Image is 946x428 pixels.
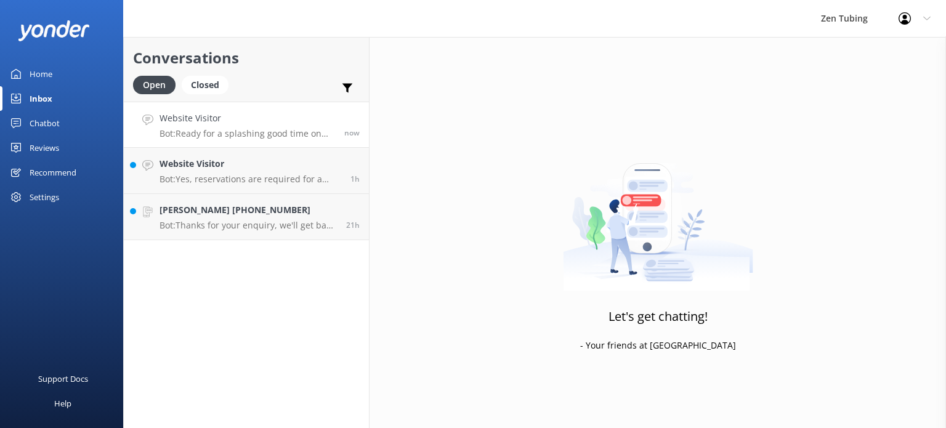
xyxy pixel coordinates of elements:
[124,194,369,240] a: [PERSON_NAME] [PHONE_NUMBER]Bot:Thanks for your enquiry, we'll get back to you as soon as we can ...
[160,174,341,185] p: Bot: Yes, reservations are required for a guaranteed spot. You can book online at [URL][DOMAIN_NA...
[160,157,341,171] h4: Website Visitor
[30,185,59,209] div: Settings
[608,307,708,326] h3: Let's get chatting!
[133,76,176,94] div: Open
[160,203,337,217] h4: [PERSON_NAME] [PHONE_NUMBER]
[182,76,228,94] div: Closed
[18,20,89,41] img: yonder-white-logo.png
[124,148,369,194] a: Website VisitorBot:Yes, reservations are required for a guaranteed spot. You can book online at [...
[54,391,71,416] div: Help
[580,339,736,352] p: - Your friends at [GEOGRAPHIC_DATA]
[38,366,88,391] div: Support Docs
[30,135,59,160] div: Reviews
[133,78,182,91] a: Open
[124,102,369,148] a: Website VisitorBot:Ready for a splashing good time on the French Broad River? To check live avail...
[30,160,76,185] div: Recommend
[30,62,52,86] div: Home
[350,174,360,184] span: 08:51am 16-Aug-2025 (UTC -05:00) America/Cancun
[30,111,60,135] div: Chatbot
[344,127,360,138] span: 10:26am 16-Aug-2025 (UTC -05:00) America/Cancun
[160,220,337,231] p: Bot: Thanks for your enquiry, we'll get back to you as soon as we can during opening hours.
[346,220,360,230] span: 12:50pm 15-Aug-2025 (UTC -05:00) America/Cancun
[133,46,360,70] h2: Conversations
[30,86,52,111] div: Inbox
[160,128,335,139] p: Bot: Ready for a splashing good time on the French Broad River? To check live availability and bo...
[182,78,235,91] a: Closed
[563,137,753,291] img: artwork of a man stealing a conversation from at giant smartphone
[160,111,335,125] h4: Website Visitor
